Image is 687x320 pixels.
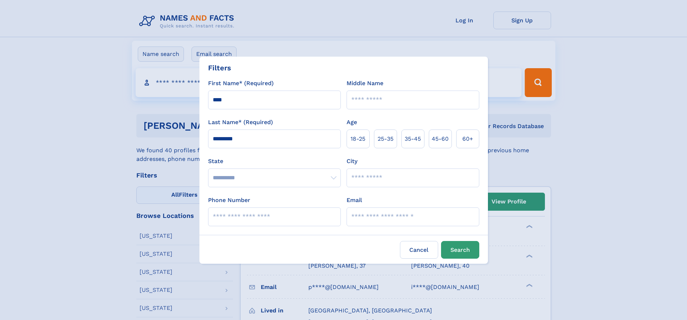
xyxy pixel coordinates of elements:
[347,196,362,205] label: Email
[208,79,274,88] label: First Name* (Required)
[347,79,383,88] label: Middle Name
[405,135,421,143] span: 35‑45
[208,62,231,73] div: Filters
[462,135,473,143] span: 60+
[208,196,250,205] label: Phone Number
[208,118,273,127] label: Last Name* (Required)
[432,135,449,143] span: 45‑60
[441,241,479,259] button: Search
[347,118,357,127] label: Age
[400,241,438,259] label: Cancel
[351,135,365,143] span: 18‑25
[208,157,341,166] label: State
[378,135,393,143] span: 25‑35
[347,157,357,166] label: City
